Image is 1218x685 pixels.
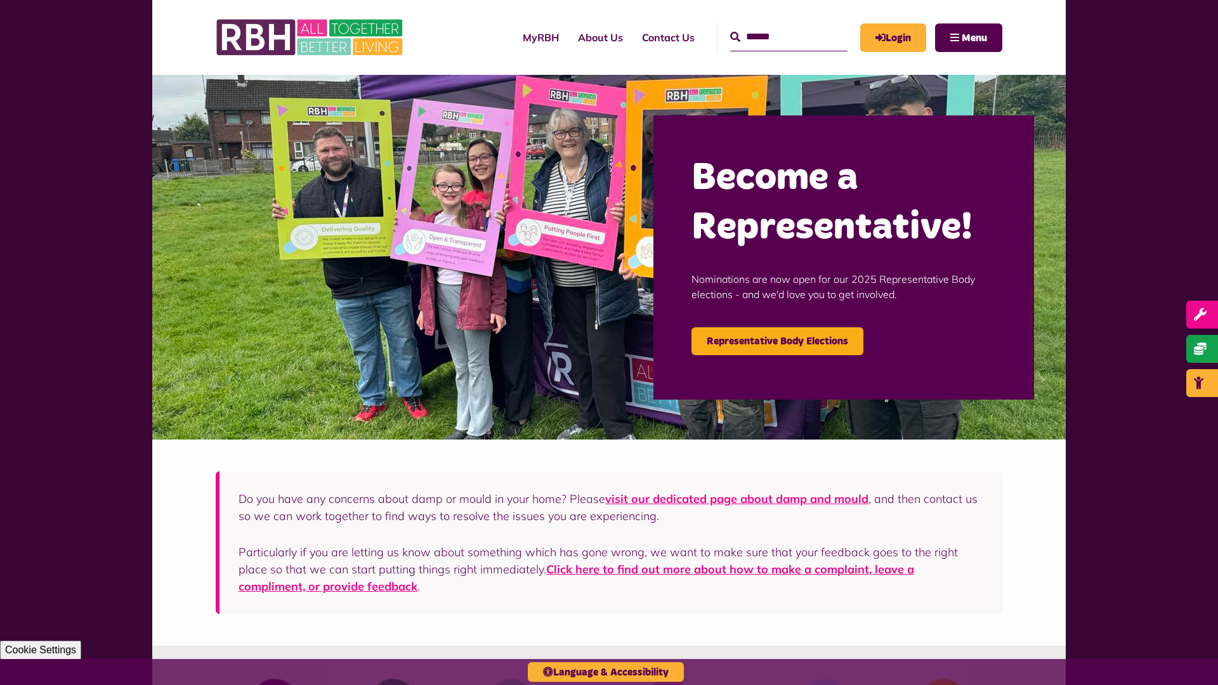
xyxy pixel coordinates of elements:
button: Navigation [935,23,1002,52]
a: Contact Us [632,20,704,55]
a: Representative Body Elections [691,327,863,355]
h2: Become a Representative! [691,153,996,252]
span: Menu [962,33,987,43]
button: Language & Accessibility [528,662,684,682]
a: MyRBH [513,20,568,55]
a: MyRBH [860,23,926,52]
p: Do you have any concerns about damp or mould in your home? Please , and then contact us so we can... [239,490,983,525]
img: Image (22) [152,75,1066,440]
p: Nominations are now open for our 2025 Representative Body elections - and we'd love you to get in... [691,252,996,321]
a: About Us [568,20,632,55]
a: visit our dedicated page about damp and mould [605,492,868,506]
img: RBH [216,13,406,62]
a: Click here to find out more about how to make a complaint, leave a compliment, or provide feedback [239,562,914,594]
p: Particularly if you are letting us know about something which has gone wrong, we want to make sur... [239,544,983,595]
